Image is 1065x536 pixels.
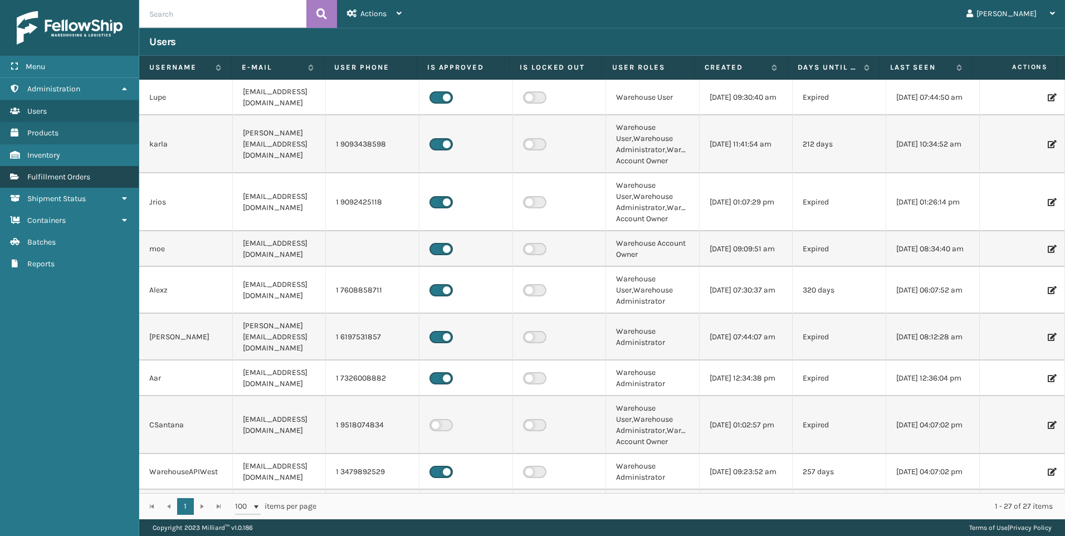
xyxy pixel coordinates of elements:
[233,115,326,173] td: [PERSON_NAME][EMAIL_ADDRESS][DOMAIN_NAME]
[360,9,387,18] span: Actions
[700,267,793,314] td: [DATE] 07:30:37 am
[886,80,980,115] td: [DATE] 07:44:50 am
[427,62,499,72] label: Is Approved
[1048,140,1054,148] i: Edit
[612,62,684,72] label: User Roles
[886,231,980,267] td: [DATE] 08:34:40 am
[886,173,980,231] td: [DATE] 01:26:14 pm
[139,267,233,314] td: Alexz
[153,519,253,536] p: Copyright 2023 Milliard™ v 1.0.186
[233,396,326,454] td: [EMAIL_ADDRESS][DOMAIN_NAME]
[1048,333,1054,341] i: Edit
[1048,286,1054,294] i: Edit
[17,11,123,45] img: logo
[606,396,700,454] td: Warehouse User,Warehouse Administrator,Warehouse Account Owner
[27,172,90,182] span: Fulfillment Orders
[233,267,326,314] td: [EMAIL_ADDRESS][DOMAIN_NAME]
[700,173,793,231] td: [DATE] 01:07:29 pm
[969,519,1052,536] div: |
[606,115,700,173] td: Warehouse User,Warehouse Administrator,Warehouse Account Owner
[520,62,592,72] label: Is Locked Out
[242,62,302,72] label: E-mail
[886,454,980,490] td: [DATE] 04:07:02 pm
[139,80,233,115] td: Lupe
[606,454,700,490] td: Warehouse Administrator
[26,62,45,71] span: Menu
[149,35,176,48] h3: Users
[326,314,419,360] td: 1 6197531857
[326,115,419,173] td: 1 9093438598
[326,454,419,490] td: 1 3479892529
[233,454,326,490] td: [EMAIL_ADDRESS][DOMAIN_NAME]
[27,84,80,94] span: Administration
[798,62,858,72] label: Days until password expires
[606,360,700,396] td: Warehouse Administrator
[606,267,700,314] td: Warehouse User,Warehouse Administrator
[27,128,58,138] span: Products
[27,259,55,269] span: Reports
[1048,468,1054,476] i: Edit
[139,173,233,231] td: Jrios
[332,501,1053,512] div: 1 - 27 of 27 items
[233,80,326,115] td: [EMAIL_ADDRESS][DOMAIN_NAME]
[27,106,47,116] span: Users
[149,62,210,72] label: Username
[886,267,980,314] td: [DATE] 06:07:52 am
[233,231,326,267] td: [EMAIL_ADDRESS][DOMAIN_NAME]
[793,314,886,360] td: Expired
[705,62,765,72] label: Created
[606,80,700,115] td: Warehouse User
[606,231,700,267] td: Warehouse Account Owner
[700,360,793,396] td: [DATE] 12:34:38 pm
[139,360,233,396] td: Aar
[886,360,980,396] td: [DATE] 12:36:04 pm
[1048,94,1054,101] i: Edit
[233,173,326,231] td: [EMAIL_ADDRESS][DOMAIN_NAME]
[27,194,86,203] span: Shipment Status
[235,498,316,515] span: items per page
[139,115,233,173] td: karla
[700,454,793,490] td: [DATE] 09:23:52 am
[235,501,252,512] span: 100
[606,314,700,360] td: Warehouse Administrator
[139,454,233,490] td: WarehouseAPIWest
[326,360,419,396] td: 1 7326008882
[700,314,793,360] td: [DATE] 07:44:07 am
[700,80,793,115] td: [DATE] 09:30:40 am
[793,454,886,490] td: 257 days
[233,314,326,360] td: [PERSON_NAME][EMAIL_ADDRESS][DOMAIN_NAME]
[793,173,886,231] td: Expired
[969,524,1008,532] a: Terms of Use
[793,231,886,267] td: Expired
[326,173,419,231] td: 1 9092425118
[886,396,980,454] td: [DATE] 04:07:02 pm
[793,396,886,454] td: Expired
[177,498,194,515] a: 1
[700,115,793,173] td: [DATE] 11:41:54 am
[326,396,419,454] td: 1 9518074834
[700,231,793,267] td: [DATE] 09:09:51 am
[139,231,233,267] td: moe
[886,115,980,173] td: [DATE] 10:34:52 am
[1048,374,1054,382] i: Edit
[326,267,419,314] td: 1 7608858711
[1009,524,1052,532] a: Privacy Policy
[976,58,1054,76] span: Actions
[793,80,886,115] td: Expired
[139,314,233,360] td: [PERSON_NAME]
[606,173,700,231] td: Warehouse User,Warehouse Administrator,Warehouse Account Owner
[793,267,886,314] td: 320 days
[890,62,951,72] label: Last Seen
[886,314,980,360] td: [DATE] 08:12:28 am
[700,396,793,454] td: [DATE] 01:02:57 pm
[27,216,66,225] span: Containers
[334,62,406,72] label: User phone
[233,360,326,396] td: [EMAIL_ADDRESS][DOMAIN_NAME]
[1048,421,1054,429] i: Edit
[139,396,233,454] td: CSantana
[27,237,56,247] span: Batches
[1048,198,1054,206] i: Edit
[793,115,886,173] td: 212 days
[27,150,60,160] span: Inventory
[793,360,886,396] td: Expired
